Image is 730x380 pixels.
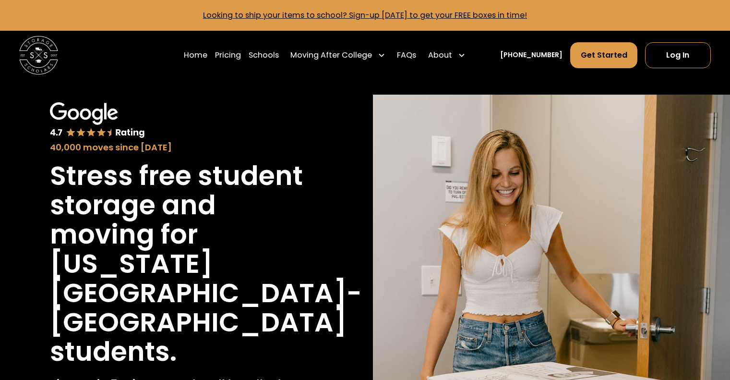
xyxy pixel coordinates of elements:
[50,141,307,154] div: 40,000 moves since [DATE]
[184,42,207,69] a: Home
[215,42,241,69] a: Pricing
[249,42,279,69] a: Schools
[203,10,527,21] a: Looking to ship your items to school? Sign-up [DATE] to get your FREE boxes in time!
[50,337,177,367] h1: students.
[50,161,307,249] h1: Stress free student storage and moving for
[424,42,469,69] div: About
[500,50,562,60] a: [PHONE_NUMBER]
[570,42,637,68] a: Get Started
[50,249,362,337] h1: [US_STATE][GEOGRAPHIC_DATA]-[GEOGRAPHIC_DATA]
[397,42,416,69] a: FAQs
[50,102,144,139] img: Google 4.7 star rating
[428,49,452,61] div: About
[287,42,389,69] div: Moving After College
[290,49,372,61] div: Moving After College
[19,36,58,75] img: Storage Scholars main logo
[645,42,711,68] a: Log In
